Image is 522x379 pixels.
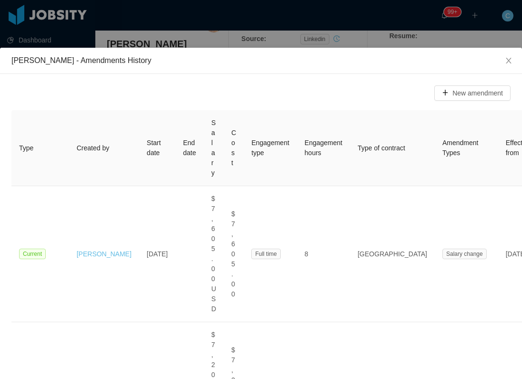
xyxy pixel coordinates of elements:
[350,186,435,322] td: [GEOGRAPHIC_DATA]
[358,144,405,152] span: Type of contract
[231,129,236,167] span: Cost
[211,119,215,177] span: Salary
[442,139,478,157] span: Amendment Types
[495,48,522,74] button: Close
[442,249,487,259] span: Salary change
[251,249,280,259] span: Full time
[505,57,512,64] i: icon: close
[183,139,196,157] span: End date
[11,55,511,66] div: [PERSON_NAME] - Amendments History
[19,249,46,259] span: Current
[211,195,216,313] span: $7,605.00 USD
[251,139,289,157] span: Engagement type
[147,139,161,157] span: Start date
[305,139,342,157] span: Engagement hours
[434,85,511,101] button: icon: plusNew amendment
[231,210,235,298] span: $7,605.00
[19,144,33,152] span: Type
[77,144,109,152] span: Created by
[139,186,175,322] td: [DATE]
[305,250,308,258] span: 8
[77,250,132,258] a: [PERSON_NAME]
